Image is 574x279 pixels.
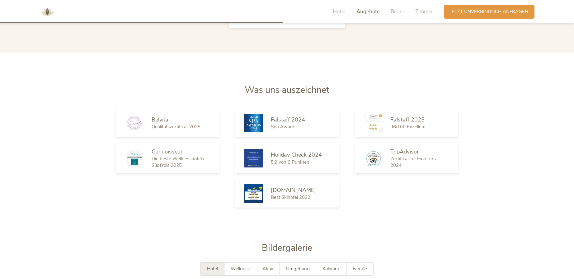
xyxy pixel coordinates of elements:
[38,9,57,14] a: AMONTI & LUNARIS Wellnessresort
[152,148,182,155] span: Connoisseur
[271,116,305,123] span: Falstaff 2024
[244,149,263,167] img: Holiday Check 2024
[271,151,322,158] span: Holiday Check 2024
[125,149,144,168] img: Connoisseur
[390,124,426,130] span: 96/100 Exzellent
[364,114,383,132] img: Falstaff 2025
[356,8,380,15] span: Angebote
[333,8,346,15] span: Hotel
[271,159,309,165] span: 5,9 von 6 Punkten
[152,124,200,130] span: Qualitätszertifikat 2025
[152,116,168,123] span: Belvita
[271,194,310,200] span: Best Skihotel 2022
[125,116,144,130] img: Belvita
[244,184,263,203] img: Skiresort.de
[390,156,437,168] span: Zertifikat für Exzellenz 2024
[415,8,433,15] span: Zimmer
[152,156,204,168] span: Die beste Wellnesshotels Südtirols 2025
[271,186,316,194] span: [DOMAIN_NAME]
[286,266,310,272] span: Umgebung
[207,266,218,272] span: Hotel
[262,266,273,272] span: Aktiv
[262,242,312,254] span: Bildergalerie
[231,266,250,272] span: Wellness
[38,2,57,21] img: AMONTI & LUNARIS Wellnessresort
[271,124,294,130] span: Spa Award
[245,84,329,96] span: Was uns auszeichnet
[450,8,528,15] span: Jetzt unverbindlich anfragen
[390,148,419,155] span: TripAdvisor
[322,266,340,272] span: Kulinarik
[353,266,367,272] span: Familie
[244,114,263,132] img: Falstaff 2024
[391,8,404,15] span: Bilder
[390,116,425,123] span: Falstaff 2025
[364,150,383,167] img: TripAdvisor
